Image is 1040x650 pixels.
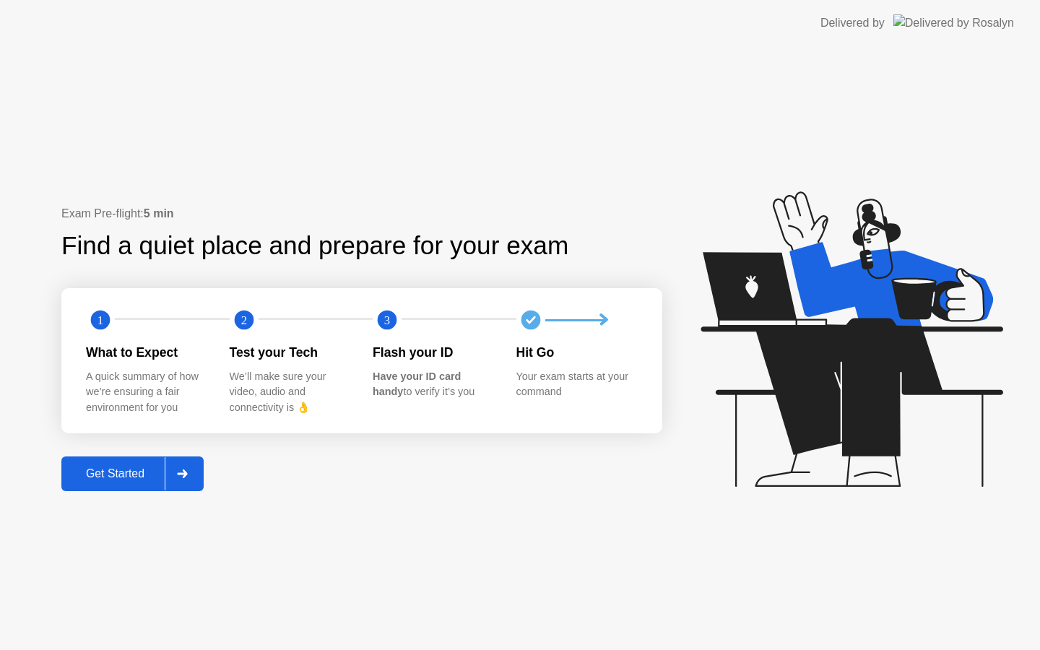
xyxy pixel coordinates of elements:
[97,313,103,327] text: 1
[86,369,207,416] div: A quick summary of how we’re ensuring a fair environment for you
[516,369,637,400] div: Your exam starts at your command
[86,343,207,362] div: What to Expect
[230,343,350,362] div: Test your Tech
[61,456,204,491] button: Get Started
[230,369,350,416] div: We’ll make sure your video, audio and connectivity is 👌
[144,207,174,220] b: 5 min
[516,343,637,362] div: Hit Go
[384,313,390,327] text: 3
[893,14,1014,31] img: Delivered by Rosalyn
[240,313,246,327] text: 2
[820,14,885,32] div: Delivered by
[373,369,493,400] div: to verify it’s you
[373,370,461,398] b: Have your ID card handy
[61,205,662,222] div: Exam Pre-flight:
[373,343,493,362] div: Flash your ID
[61,227,571,265] div: Find a quiet place and prepare for your exam
[66,467,165,480] div: Get Started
